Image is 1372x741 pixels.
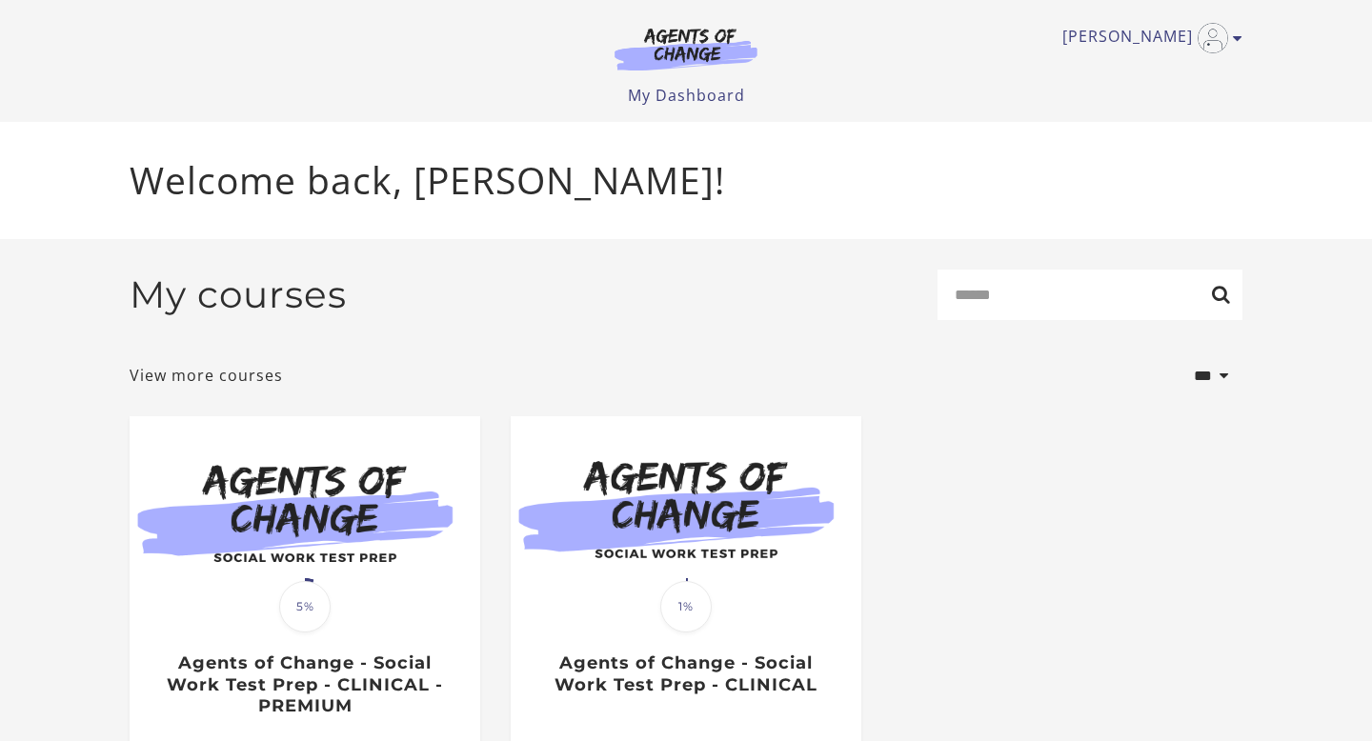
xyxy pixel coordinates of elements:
a: Toggle menu [1062,23,1233,53]
p: Welcome back, [PERSON_NAME]! [130,152,1242,209]
h3: Agents of Change - Social Work Test Prep - CLINICAL - PREMIUM [150,652,459,717]
span: 5% [279,581,331,632]
a: My Dashboard [628,85,745,106]
img: Agents of Change Logo [595,27,777,70]
h2: My courses [130,272,347,317]
span: 1% [660,581,712,632]
a: View more courses [130,364,283,387]
h3: Agents of Change - Social Work Test Prep - CLINICAL [531,652,840,695]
